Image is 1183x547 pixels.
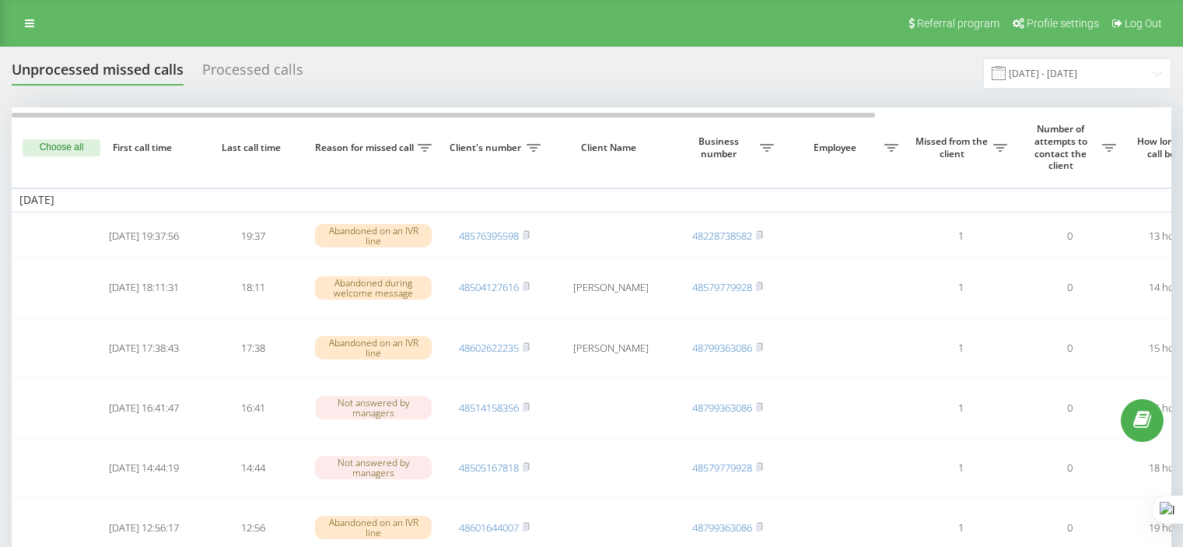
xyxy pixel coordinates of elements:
td: [DATE] 19:37:56 [89,216,198,257]
span: Reason for missed call [315,142,418,154]
span: Client's number [447,142,527,154]
span: Business number [681,135,760,160]
td: [DATE] 16:41:47 [89,380,198,437]
a: 48505167818 [459,461,519,475]
td: 17:38 [198,319,307,376]
div: Processed calls [202,61,303,86]
div: Abandoned during welcome message [315,276,432,300]
td: 16:41 [198,380,307,437]
td: 1 [906,216,1015,257]
a: 48799363086 [692,341,752,355]
a: 48228738582 [692,229,752,243]
td: [DATE] 18:11:31 [89,259,198,316]
a: 48514158356 [459,401,519,415]
div: Abandoned on an IVR line [315,336,432,359]
td: 1 [906,259,1015,316]
span: First call time [102,142,186,154]
td: [PERSON_NAME] [548,259,673,316]
td: 0 [1015,319,1124,376]
span: Employee [789,142,884,154]
td: [DATE] 14:44:19 [89,440,198,496]
td: [PERSON_NAME] [548,319,673,376]
td: 19:37 [198,216,307,257]
span: Number of attempts to contact the client [1023,123,1102,171]
div: Abandoned on an IVR line [315,224,432,247]
td: [DATE] 17:38:43 [89,319,198,376]
td: 1 [906,440,1015,496]
a: 48579779928 [692,461,752,475]
td: 0 [1015,216,1124,257]
td: 0 [1015,380,1124,437]
button: Choose all [23,139,100,156]
div: Unprocessed missed calls [12,61,184,86]
td: 18:11 [198,259,307,316]
a: 48504127616 [459,280,519,294]
td: 0 [1015,440,1124,496]
div: Not answered by managers [315,396,432,419]
td: 1 [906,319,1015,376]
a: 48576395598 [459,229,519,243]
td: 0 [1015,259,1124,316]
a: 48579779928 [692,280,752,294]
span: Referral program [917,17,999,30]
a: 48799363086 [692,401,752,415]
span: Client Name [562,142,660,154]
a: 48602622235 [459,341,519,355]
span: Last call time [211,142,295,154]
a: 48799363086 [692,521,752,535]
span: Log Out [1125,17,1162,30]
a: 48601644007 [459,521,519,535]
span: Profile settings [1027,17,1099,30]
div: Abandoned on an IVR line [315,516,432,539]
div: Not answered by managers [315,456,432,479]
span: Missed from the client [914,135,993,160]
td: 1 [906,380,1015,437]
td: 14:44 [198,440,307,496]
